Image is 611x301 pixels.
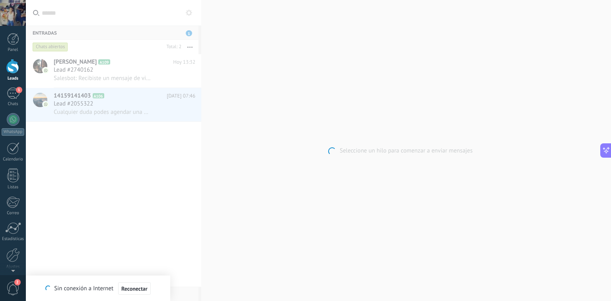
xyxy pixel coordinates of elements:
div: Panel [2,47,25,53]
div: Estadísticas [2,236,25,242]
span: 1 [16,87,22,93]
button: Reconectar [118,282,151,295]
div: Calendario [2,157,25,162]
span: Reconectar [121,286,148,291]
div: Sin conexión a Internet [45,282,150,295]
div: Chats [2,102,25,107]
div: Listas [2,185,25,190]
span: 2 [14,279,21,285]
div: Correo [2,211,25,216]
div: Leads [2,76,25,81]
div: WhatsApp [2,128,24,136]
